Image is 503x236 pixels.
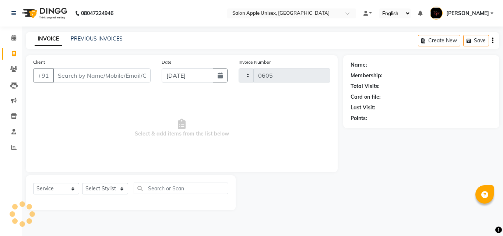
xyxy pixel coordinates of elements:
[418,35,460,46] button: Create New
[351,93,381,101] div: Card on file:
[239,59,271,66] label: Invoice Number
[19,3,69,24] img: logo
[33,59,45,66] label: Client
[33,68,54,82] button: +91
[351,104,375,112] div: Last Visit:
[71,35,123,42] a: PREVIOUS INVOICES
[430,7,443,20] img: Kajol
[463,35,489,46] button: Save
[351,82,380,90] div: Total Visits:
[351,115,367,122] div: Points:
[33,91,330,165] span: Select & add items from the list below
[446,10,489,17] span: [PERSON_NAME]
[35,32,62,46] a: INVOICE
[81,3,113,24] b: 08047224946
[53,68,151,82] input: Search by Name/Mobile/Email/Code
[162,59,172,66] label: Date
[134,183,228,194] input: Search or Scan
[351,72,383,80] div: Membership:
[351,61,367,69] div: Name:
